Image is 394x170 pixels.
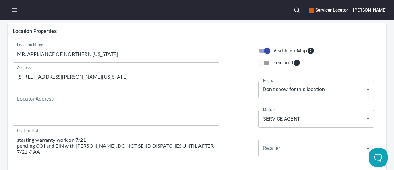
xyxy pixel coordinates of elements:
iframe: Help Scout Beacon - Open [369,148,388,167]
div: SERVICE AGENT [258,110,374,128]
div: Visible on Map [273,47,314,55]
button: [PERSON_NAME] [353,3,386,17]
h6: Servicer Locator [309,7,348,14]
div: Featured [273,59,301,67]
svg: Whether the location is visible on the map. [307,47,314,55]
svg: Featured locations are moved to the top of the search results list. [293,59,301,67]
div: Don't show for this location [258,81,374,98]
textarea: starting warranty work on 7/21 pending COI and EIN with [PERSON_NAME]. DO NOT SEND DISPATCHES UNT... [17,137,215,161]
h6: [PERSON_NAME] [353,7,386,14]
button: color-CE600E [309,8,314,13]
h5: Location Properties [13,28,381,35]
button: Search [290,3,304,17]
div: ​ [258,140,374,157]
